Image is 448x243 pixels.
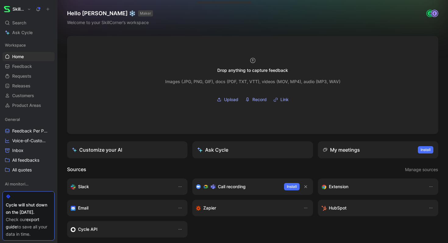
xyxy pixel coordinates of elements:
div: AI monitoring [2,179,55,188]
div: Sync your customers, send feedback and get updates in Slack [71,183,172,190]
button: MAKER [138,10,153,16]
div: Workspace [2,40,55,50]
button: SkillCornerSkillCorner [2,5,33,13]
div: Capture feedback from thousands of sources with Zapier (survey results, recordings, sheets, etc). [196,204,297,212]
span: All feedbacks [12,157,39,163]
h3: Call recording [218,183,246,190]
a: Home [2,52,55,61]
div: Forward emails to your feedback inbox [71,204,172,212]
span: All quotes [12,167,32,173]
button: Manage sources [405,166,438,174]
a: All feedbacks [2,156,55,165]
div: Cycle will shut down on the [DATE]. [6,201,51,216]
div: Drop anything to capture feedback [217,67,288,74]
a: Ask Cycle [2,28,55,37]
h3: Cycle API [78,226,98,233]
img: SkillCorner [4,6,10,12]
span: Home [12,54,24,60]
span: Requests [12,73,31,79]
h3: Slack [78,183,89,190]
a: Voice-of-Customer [2,136,55,145]
a: Inbox [2,146,55,155]
div: AI monitoring [2,179,55,190]
span: General [5,116,20,122]
span: Manage sources [405,166,438,173]
h1: Hello [PERSON_NAME] ❄️ [67,10,153,17]
h1: SkillCorner [12,6,25,12]
a: All quotes [2,165,55,174]
span: Install [287,184,297,190]
span: Feedback Per Product Area [12,128,48,134]
div: Welcome to your SkillCorner’s workspace [67,19,153,26]
div: Search [2,18,55,27]
a: Feedback Per Product Area [2,126,55,136]
a: Product Areas [2,101,55,110]
button: Record [243,95,269,104]
span: Install [421,147,431,153]
button: Install [284,183,300,190]
a: Requests [2,72,55,81]
div: Check our to save all your data in time. [6,216,51,238]
div: Images (JPG, PNG, GIF), docs (PDF, TXT, VTT), videos (MOV, MP4), audio (MP3, WAV) [165,78,340,85]
div: GeneralFeedback Per Product AreaVoice-of-CustomerInboxAll feedbacksAll quotes [2,115,55,174]
span: Ask Cycle [12,29,33,36]
div: Capture feedback from anywhere on the web [322,183,422,190]
h3: Zapier [203,204,216,212]
span: Voice-of-Customer [12,138,47,144]
a: Customers [2,91,55,100]
span: Inbox [12,147,23,153]
div: Sync customers & send feedback from custom sources. Get inspired by our favorite use case [71,226,172,233]
div: My meetings [323,146,360,153]
h3: HubSpot [329,204,347,212]
span: Link [280,96,289,103]
h3: Extension [329,183,348,190]
div: A [427,10,433,16]
div: Ask Cycle [197,146,228,153]
h2: Sources [67,166,86,174]
a: Customize your AI [67,141,187,158]
div: Customize your AI [72,146,122,153]
button: Ask Cycle [192,141,313,158]
div: E [432,10,438,16]
div: General [2,115,55,124]
span: Search [12,19,26,26]
span: Workspace [5,42,26,48]
span: AI monitoring [5,181,29,187]
a: Feedback [2,62,55,71]
span: Releases [12,83,30,89]
span: Upload [224,96,238,103]
div: Record & transcribe meetings from Zoom, Meet & Teams. [196,183,279,190]
h3: Email [78,204,88,212]
span: Feedback [12,63,32,69]
span: Product Areas [12,102,41,108]
span: Customers [12,93,34,99]
button: Link [271,95,291,104]
button: Upload [215,95,240,104]
a: Releases [2,81,55,90]
button: Install [418,146,433,153]
span: Record [252,96,267,103]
